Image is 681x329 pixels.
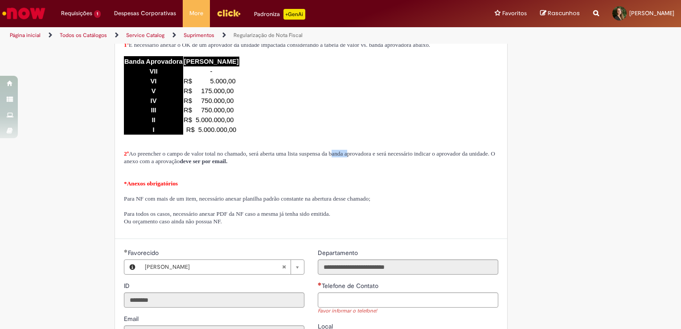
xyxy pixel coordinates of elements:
[183,115,239,125] td: R$ 5.000.000,00
[189,9,203,18] span: More
[318,308,498,315] div: Favor informar o telefone!
[124,150,129,157] span: 2º
[322,282,380,290] span: Telefone de Contato
[124,56,183,66] td: Banda Aprovadora
[124,86,183,96] td: V
[124,249,128,253] span: Obrigatório Preenchido
[502,9,527,18] span: Favoritos
[124,281,131,290] label: Somente leitura - ID
[124,314,140,323] label: Somente leitura - Email
[124,282,131,290] span: Somente leitura - ID
[124,210,330,217] span: Para todos os casos, necessário anexar PDF da NF caso a mesma já tenha sido emitida.
[629,9,674,17] span: [PERSON_NAME]
[548,9,580,17] span: Rascunhos
[124,315,140,323] span: Somente leitura - Email
[540,9,580,18] a: Rascunhos
[124,150,495,164] span: Ao preencher o campo de valor total no chamado, será aberta uma lista suspensa da banda aprovador...
[124,292,304,308] input: ID
[124,125,183,135] td: I
[183,105,239,115] td: R$ 750.000,00
[183,125,239,135] td: R$ 5.000.000,00
[61,9,92,18] span: Requisições
[183,66,239,76] td: -
[124,41,129,48] span: 1º
[318,282,322,286] span: Necessários
[254,9,305,20] div: Padroniza
[140,260,304,274] a: [PERSON_NAME]Limpar campo Favorecido
[114,9,176,18] span: Despesas Corporativas
[128,249,160,257] span: Necessários - Favorecido
[183,76,239,86] td: R$ 5.000,00
[124,41,430,48] span: É necessário anexar o OK de um aprovador da unidade impactada considerando a tabela de valor vs. ...
[10,32,41,39] a: Página inicial
[145,260,282,274] span: [PERSON_NAME]
[124,195,370,202] span: Para NF com mais de um item, necessário anexar planilha padrão constante na abertura desse chamado;
[124,105,183,115] td: III
[318,292,498,308] input: Telefone de Contato
[124,115,183,125] td: II
[217,6,241,20] img: click_logo_yellow_360x200.png
[126,32,164,39] a: Service Catalog
[60,32,107,39] a: Todos os Catálogos
[283,9,305,20] p: +GenAi
[277,260,291,274] abbr: Limpar campo Favorecido
[124,66,183,76] td: VII
[184,32,214,39] a: Suprimentos
[234,32,303,39] a: Regularização de Nota Fiscal
[124,76,183,86] td: VI
[318,248,360,257] label: Somente leitura - Departamento
[318,249,360,257] span: Somente leitura - Departamento
[124,96,183,106] td: IV
[124,180,178,187] span: *Anexos obrigatórios
[183,86,239,96] td: R$ 175.000,00
[124,260,140,274] button: Favorecido, Visualizar este registro Esther Eles
[180,158,227,164] strong: deve ser por email.
[318,259,498,275] input: Departamento
[183,56,239,66] td: [PERSON_NAME]
[1,4,47,22] img: ServiceNow
[7,27,447,44] ul: Trilhas de página
[124,218,222,225] span: Ou orçamento caso ainda não possua NF.
[183,96,239,106] td: R$ 750.000,00
[94,10,101,18] span: 1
